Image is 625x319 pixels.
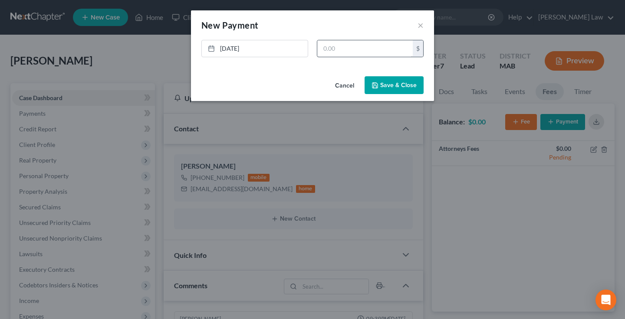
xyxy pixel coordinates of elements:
[201,20,258,30] span: New Payment
[202,40,308,57] a: [DATE]
[365,76,424,94] button: Save & Close
[595,290,616,310] div: Open Intercom Messenger
[317,40,413,57] input: 0.00
[418,20,424,30] button: ×
[413,40,423,57] div: $
[328,77,361,94] button: Cancel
